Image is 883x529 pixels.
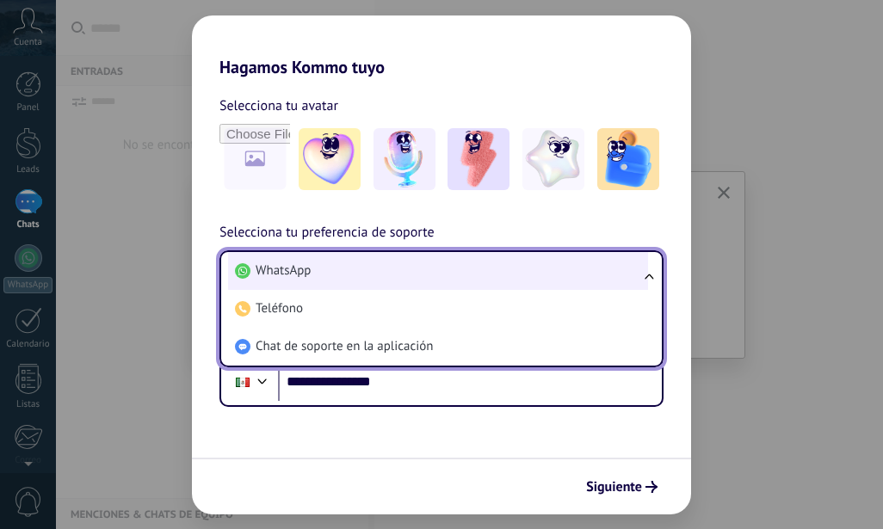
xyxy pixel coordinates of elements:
img: -5.jpeg [597,128,659,190]
div: Mexico: + 52 [226,364,259,400]
span: WhatsApp [256,262,311,280]
img: -2.jpeg [374,128,435,190]
button: Siguiente [578,472,665,501]
span: Selecciona tu avatar [219,95,338,117]
span: Teléfono [256,300,303,317]
h2: Hagamos Kommo tuyo [192,15,691,77]
img: -4.jpeg [522,128,584,190]
img: -3.jpeg [448,128,509,190]
span: Siguiente [586,481,642,493]
span: Chat de soporte en la aplicación [256,338,433,355]
img: -1.jpeg [299,128,361,190]
span: Selecciona tu preferencia de soporte [219,222,435,244]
